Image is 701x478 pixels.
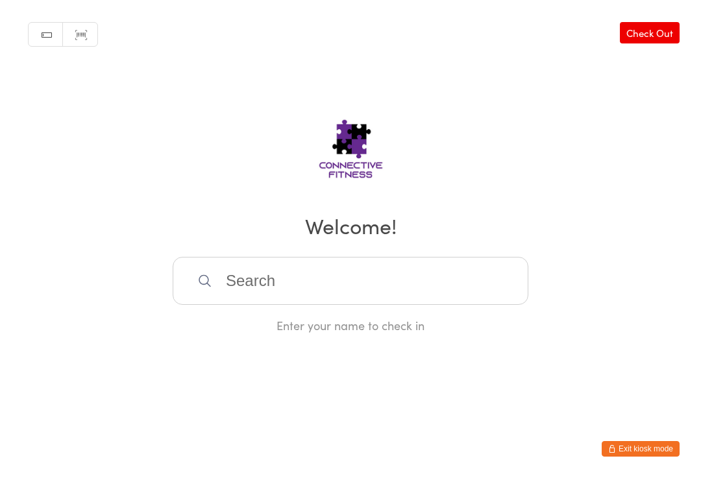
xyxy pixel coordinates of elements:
img: Connective Fitness [278,95,424,193]
div: Enter your name to check in [173,317,528,333]
a: Check Out [620,22,680,43]
input: Search [173,257,528,305]
button: Exit kiosk mode [602,441,680,457]
h2: Welcome! [13,211,688,240]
